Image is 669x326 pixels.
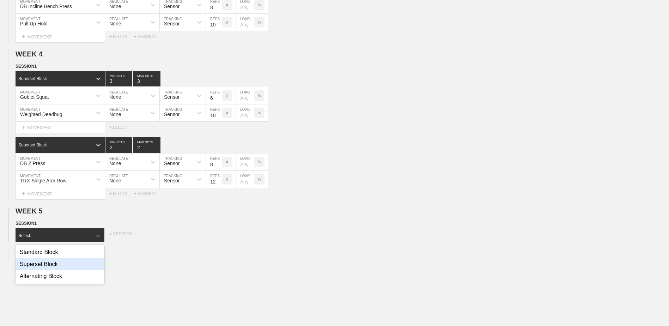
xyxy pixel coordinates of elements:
div: Sensor [164,178,180,183]
span: WEEK 4 [16,50,43,58]
div: + SESSION [109,231,141,242]
div: None [109,94,121,100]
div: DB Incline Bench Press [20,4,72,9]
p: # [226,177,228,181]
input: Any [236,171,254,188]
div: + BLOCK [109,191,134,196]
div: Pull Up Hold [20,21,48,26]
div: Alternating Block [16,270,104,282]
div: + SESSION [134,191,162,196]
span: + [22,191,25,197]
div: None [109,161,121,166]
p: % [258,94,261,98]
p: # [226,94,228,98]
div: Sensor [164,4,180,9]
input: Any [236,104,254,121]
p: % [258,111,261,115]
div: Sensor [164,161,180,166]
div: Sensor [164,111,180,117]
div: None [109,4,121,9]
div: MOVEMENT [16,188,105,200]
p: # [226,160,228,164]
input: Any [236,14,254,31]
div: Sensor [164,21,180,26]
div: TRX Single Arm Row [20,178,66,183]
span: + [22,124,25,130]
div: Goblet Squat [20,94,49,100]
input: Any [236,153,254,170]
div: Standard Block [16,246,104,258]
p: % [258,20,261,24]
div: Superset Block [18,76,47,81]
p: # [226,111,228,115]
span: SESSION 1 [16,221,37,226]
div: None [109,111,121,117]
p: % [258,177,261,181]
div: Sensor [164,94,180,100]
div: + BLOCK [109,34,134,39]
span: + [22,34,25,40]
div: MOVEMENT [16,122,105,133]
div: MOVEMENT [16,31,105,43]
div: Superset Block [18,143,47,147]
div: None [109,178,121,183]
div: Weighted Deadbug [20,111,62,117]
input: Any [236,87,254,104]
div: DB Z Press [20,161,45,166]
div: None [109,21,121,26]
input: None [133,71,160,86]
span: SESSION 1 [16,64,37,69]
div: + BLOCK [109,125,134,130]
div: Superset Block [16,258,104,270]
p: % [258,160,261,164]
p: # [226,20,228,24]
input: None [133,137,160,153]
iframe: Chat Widget [634,292,669,326]
p: % [258,3,261,7]
p: # [226,3,228,7]
span: WEEK 5 [16,207,43,215]
div: + SESSION [134,34,162,39]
